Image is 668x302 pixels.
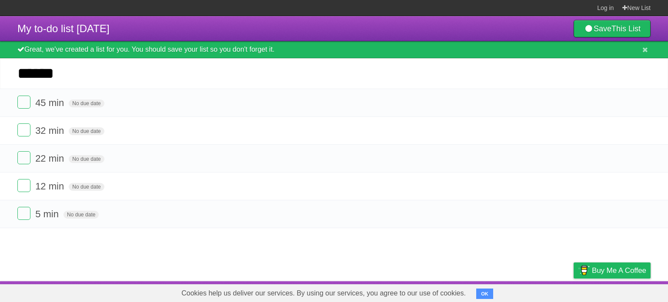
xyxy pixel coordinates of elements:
label: Done [17,179,30,192]
span: 5 min [35,209,61,219]
span: No due date [69,155,104,163]
span: No due date [69,127,104,135]
a: Developers [487,283,522,300]
span: 22 min [35,153,66,164]
a: About [458,283,476,300]
span: No due date [63,211,99,219]
span: Buy me a coffee [592,263,646,278]
span: 12 min [35,181,66,192]
span: No due date [69,100,104,107]
label: Done [17,96,30,109]
span: 45 min [35,97,66,108]
img: Buy me a coffee [578,263,590,278]
label: Done [17,151,30,164]
a: SaveThis List [574,20,651,37]
span: Cookies help us deliver our services. By using our services, you agree to our use of cookies. [173,285,474,302]
span: 32 min [35,125,66,136]
a: Terms [533,283,552,300]
a: Suggest a feature [596,283,651,300]
a: Privacy [562,283,585,300]
label: Done [17,207,30,220]
button: OK [476,289,493,299]
b: This List [611,24,641,33]
a: Buy me a coffee [574,262,651,279]
span: No due date [69,183,104,191]
span: My to-do list [DATE] [17,23,110,34]
label: Done [17,123,30,136]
